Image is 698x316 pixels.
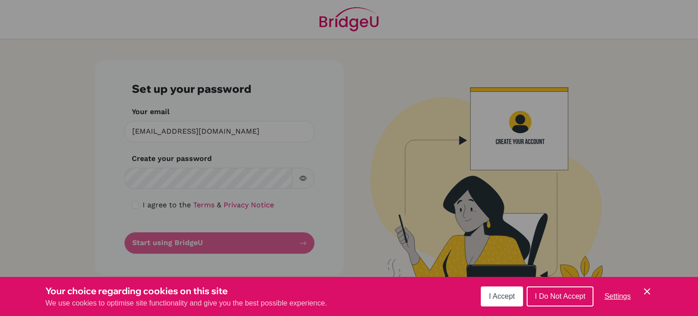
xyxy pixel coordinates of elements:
h3: Your choice regarding cookies on this site [45,284,327,298]
span: I Do Not Accept [535,292,585,300]
button: Save and close [642,286,653,297]
span: I Accept [489,292,515,300]
button: Settings [597,287,638,306]
p: We use cookies to optimise site functionality and give you the best possible experience. [45,298,327,309]
span: Settings [604,292,631,300]
button: I Do Not Accept [527,286,593,306]
button: I Accept [481,286,523,306]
